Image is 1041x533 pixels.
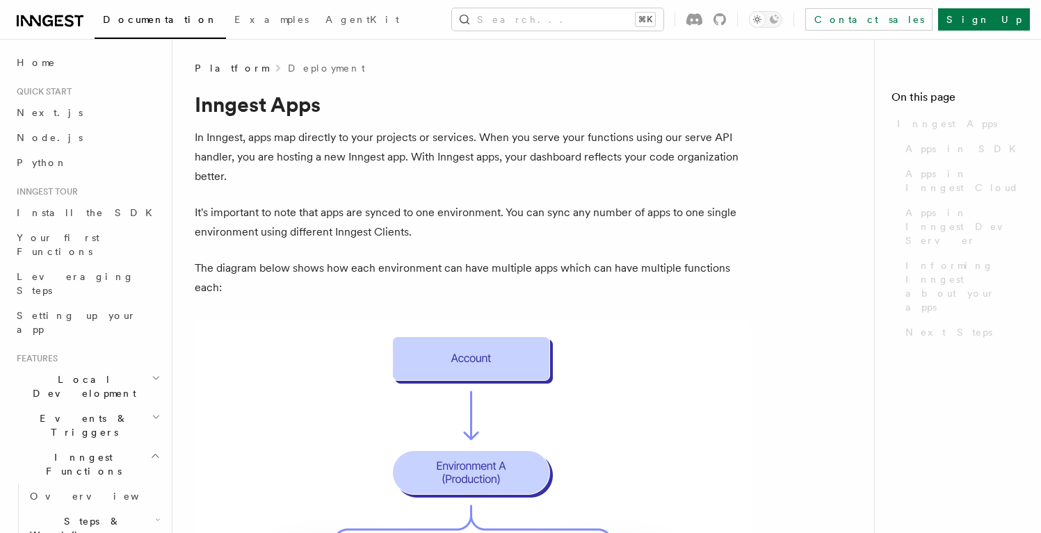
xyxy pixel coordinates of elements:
[17,207,161,218] span: Install the SDK
[195,259,751,297] p: The diagram below shows how each environment can have multiple apps which can have multiple funct...
[11,100,163,125] a: Next.js
[905,325,992,339] span: Next Steps
[891,89,1024,111] h4: On this page
[11,411,152,439] span: Events & Triggers
[900,253,1024,320] a: Informing Inngest about your apps
[24,484,163,509] a: Overview
[11,406,163,445] button: Events & Triggers
[11,353,58,364] span: Features
[905,259,1024,314] span: Informing Inngest about your apps
[325,14,399,25] span: AgentKit
[11,445,163,484] button: Inngest Functions
[288,61,365,75] a: Deployment
[11,86,72,97] span: Quick start
[17,132,83,143] span: Node.js
[17,232,99,257] span: Your first Functions
[17,157,67,168] span: Python
[900,320,1024,345] a: Next Steps
[897,117,997,131] span: Inngest Apps
[11,225,163,264] a: Your first Functions
[11,367,163,406] button: Local Development
[11,150,163,175] a: Python
[11,186,78,197] span: Inngest tour
[30,491,173,502] span: Overview
[900,161,1024,200] a: Apps in Inngest Cloud
[11,450,150,478] span: Inngest Functions
[195,61,268,75] span: Platform
[317,4,407,38] a: AgentKit
[95,4,226,39] a: Documentation
[805,8,933,31] a: Contact sales
[900,200,1024,253] a: Apps in Inngest Dev Server
[17,107,83,118] span: Next.js
[452,8,663,31] button: Search...⌘K
[11,372,152,400] span: Local Development
[11,264,163,303] a: Leveraging Steps
[11,125,163,150] a: Node.js
[749,11,782,28] button: Toggle dark mode
[103,14,218,25] span: Documentation
[900,136,1024,161] a: Apps in SDK
[636,13,655,26] kbd: ⌘K
[905,206,1024,247] span: Apps in Inngest Dev Server
[11,50,163,75] a: Home
[17,310,136,335] span: Setting up your app
[17,271,134,296] span: Leveraging Steps
[195,92,751,117] h1: Inngest Apps
[226,4,317,38] a: Examples
[891,111,1024,136] a: Inngest Apps
[905,167,1024,195] span: Apps in Inngest Cloud
[938,8,1030,31] a: Sign Up
[905,142,1024,156] span: Apps in SDK
[11,200,163,225] a: Install the SDK
[17,56,56,69] span: Home
[11,303,163,342] a: Setting up your app
[195,203,751,242] p: It's important to note that apps are synced to one environment. You can sync any number of apps t...
[195,128,751,186] p: In Inngest, apps map directly to your projects or services. When you serve your functions using o...
[234,14,309,25] span: Examples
